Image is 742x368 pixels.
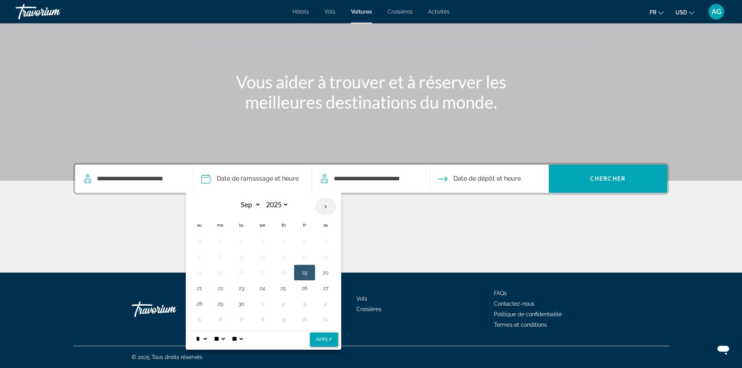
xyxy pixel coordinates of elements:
a: Contactez-nous [494,301,534,307]
div: Search widget [75,165,667,193]
button: Day 11 [319,314,332,325]
button: Day 5 [298,236,311,247]
button: Day 3 [298,298,311,309]
button: Day 10 [298,314,311,325]
button: Apply [310,333,338,347]
h1: Vous aider à trouver et à réserver les meilleures destinations du monde. [225,72,517,112]
a: Croisières [356,306,381,312]
button: Day 1 [256,298,269,309]
button: Drop-off date [438,165,521,193]
button: Pickup date [201,165,299,193]
button: Day 30 [235,298,248,309]
a: Travorium [16,2,93,22]
span: USD [675,9,687,16]
a: Vols [356,296,367,302]
button: Day 7 [235,314,248,325]
button: Day 5 [193,314,206,325]
span: fr [650,9,656,16]
button: Day 6 [319,236,332,247]
button: Change currency [675,7,694,18]
a: Activités [428,9,449,15]
button: Day 27 [319,283,332,294]
a: Croisières [388,9,412,15]
button: User Menu [706,4,726,20]
a: Termes et conditions [494,322,547,328]
button: Day 8 [214,252,227,262]
span: AG [712,8,721,16]
button: Day 4 [277,236,290,247]
button: Day 8 [256,314,269,325]
a: Politique de confidentialité [494,311,562,317]
button: Day 14 [193,267,206,278]
button: Day 28 [193,298,206,309]
button: Day 16 [235,267,248,278]
button: Day 25 [277,283,290,294]
button: Day 17 [256,267,269,278]
button: Day 4 [319,298,332,309]
button: Day 2 [235,236,248,247]
button: Day 31 [193,236,206,247]
span: Date de dépôt et heure [453,173,521,184]
button: Day 3 [256,236,269,247]
a: Hôtels [293,9,309,15]
select: Select month [236,198,261,211]
select: Select hour [194,331,208,347]
button: Day 11 [277,252,290,262]
button: Change language [650,7,664,18]
a: FAQs [494,290,507,296]
button: Day 29 [214,298,227,309]
button: Day 1 [214,236,227,247]
a: Voitures [351,9,372,15]
button: Day 26 [298,283,311,294]
button: Day 12 [298,252,311,262]
select: Select year [263,198,289,211]
button: Day 23 [235,283,248,294]
select: Select minute [212,331,226,347]
button: Day 21 [193,283,206,294]
select: Select AM/PM [230,331,244,347]
a: Travorium [132,298,210,321]
button: Chercher [549,165,667,193]
button: Day 9 [277,314,290,325]
button: Day 2 [277,298,290,309]
button: Day 22 [214,283,227,294]
span: Chercher [590,176,626,182]
button: Day 10 [256,252,269,262]
button: Next month [315,198,336,216]
button: Day 13 [319,252,332,262]
span: © 2025 Tous droits réservés. [132,354,203,360]
button: Day 7 [193,252,206,262]
button: Day 9 [235,252,248,262]
button: Day 6 [214,314,227,325]
iframe: Bouton de lancement de la fenêtre de messagerie [711,337,736,362]
button: Day 20 [319,267,332,278]
button: Day 15 [214,267,227,278]
button: Day 24 [256,283,269,294]
a: Vols [324,9,335,15]
button: Day 19 [298,267,311,278]
button: Day 18 [277,267,290,278]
